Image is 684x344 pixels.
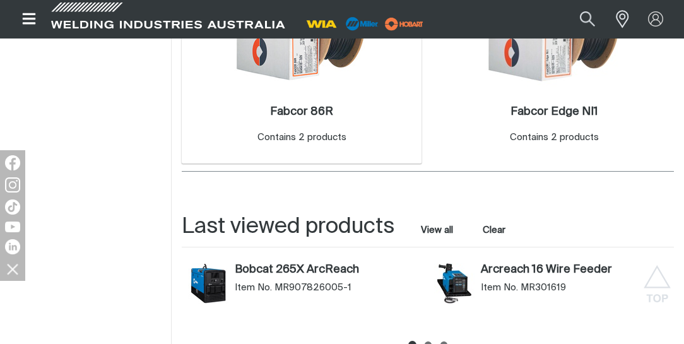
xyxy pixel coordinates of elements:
[381,15,427,33] img: miller
[421,224,453,237] a: View all last viewed products
[480,222,508,239] button: Clear all last viewed products
[257,131,346,145] div: Contains 2 products
[510,105,598,119] a: Fabcor Edge NI1
[5,239,20,254] img: LinkedIn
[521,282,566,294] span: MR301619
[235,263,422,277] a: Bobcat 265X ArcReach
[481,263,668,277] a: Arcreach 16 Wire Feeder
[381,19,427,28] a: miller
[182,213,394,241] h2: Last viewed products
[188,263,228,304] img: Bobcat 265X ArcReach
[434,263,475,304] img: Arcreach 16 Wire Feeder
[481,282,518,294] span: Item No.
[510,131,599,145] div: Contains 2 products
[5,199,20,215] img: TikTok
[5,222,20,232] img: YouTube
[566,5,609,33] button: Search products
[510,106,598,117] h2: Fabcor Edge NI1
[643,265,671,294] button: Scroll to top
[2,258,23,280] img: hide socials
[5,177,20,193] img: Instagram
[270,105,333,119] a: Fabcor 86R
[428,260,674,316] article: Arcreach 16 Wire Feeder (MR301619)
[235,282,272,294] span: Item No.
[550,5,609,33] input: Product name or item number...
[5,155,20,170] img: Facebook
[270,106,333,117] h2: Fabcor 86R
[182,260,428,316] article: Bobcat 265X ArcReach (MR907826005-1)
[274,282,351,294] span: MR907826005-1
